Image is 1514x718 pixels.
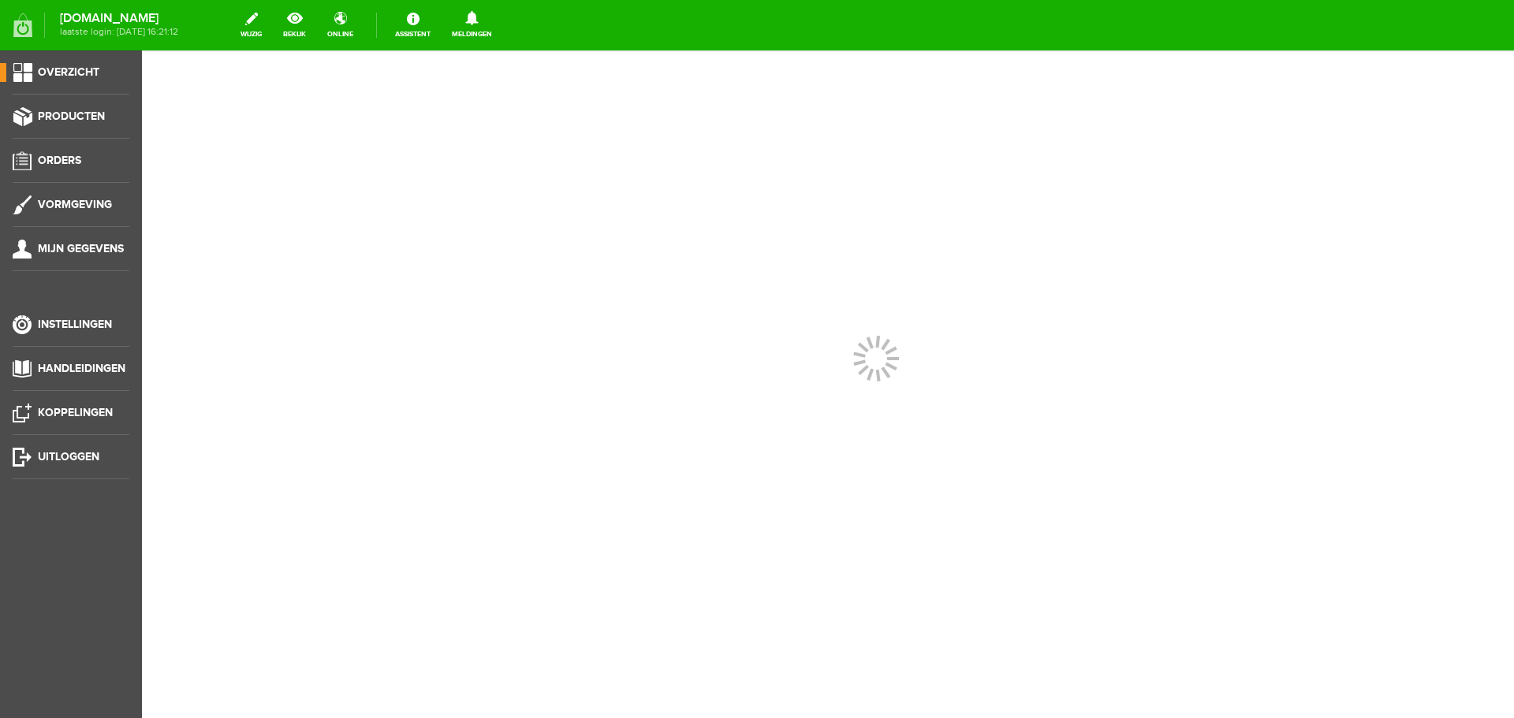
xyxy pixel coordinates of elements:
a: bekijk [274,8,315,43]
span: Producten [38,110,105,123]
span: Mijn gegevens [38,242,124,255]
span: Vormgeving [38,198,112,211]
span: laatste login: [DATE] 16:21:12 [60,28,178,36]
a: Meldingen [442,8,502,43]
a: wijzig [231,8,271,43]
a: online [318,8,363,43]
a: Assistent [386,8,440,43]
span: Orders [38,154,81,167]
span: Koppelingen [38,406,113,419]
span: Handleidingen [38,362,125,375]
span: Overzicht [38,65,99,79]
span: Instellingen [38,318,112,331]
strong: [DOMAIN_NAME] [60,14,178,23]
span: Uitloggen [38,450,99,463]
